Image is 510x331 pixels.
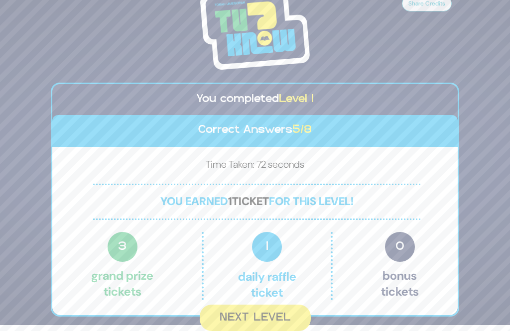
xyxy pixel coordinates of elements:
p: Daily Raffle ticket [225,232,310,300]
p: You completed [58,91,451,108]
span: 1 [252,232,282,262]
p: Time Taken: 72 seconds [62,157,447,176]
p: Bonus tickets [381,232,419,300]
span: ticket [232,194,269,209]
span: 0 [385,232,415,262]
span: 5/8 [292,125,312,135]
button: Next Level [200,305,311,331]
span: 1 [228,194,232,209]
p: Correct Answers [58,122,451,139]
p: Grand Prize tickets [91,232,153,300]
span: 3 [108,232,137,262]
span: You earned for this level! [160,194,354,209]
span: Level 1 [279,94,314,104]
